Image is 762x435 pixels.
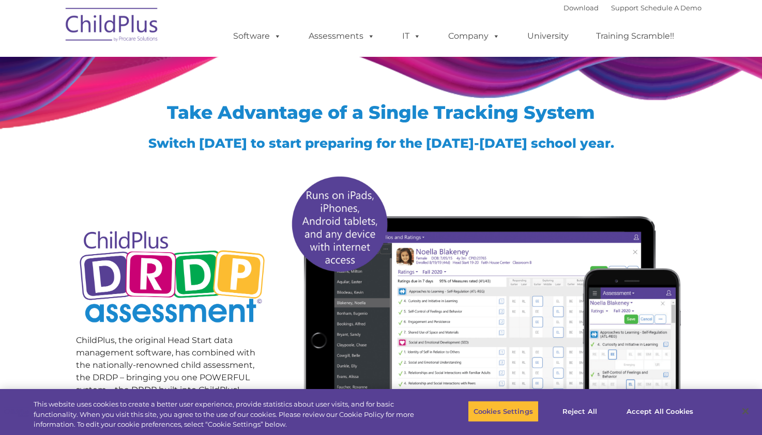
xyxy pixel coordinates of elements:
[547,400,612,422] button: Reject All
[298,26,385,46] a: Assessments
[586,26,684,46] a: Training Scramble!!
[148,135,614,151] span: Switch [DATE] to start preparing for the [DATE]-[DATE] school year.
[167,101,595,123] span: Take Advantage of a Single Tracking System
[392,26,431,46] a: IT
[734,400,757,423] button: Close
[438,26,510,46] a: Company
[563,4,702,12] font: |
[34,399,419,430] div: This website uses cookies to create a better user experience, provide statistics about user visit...
[621,400,699,422] button: Accept All Cookies
[76,220,269,337] img: Copyright - DRDP Logo
[76,335,255,395] span: ChildPlus, the original Head Start data management software, has combined with the nationally-ren...
[611,4,638,12] a: Support
[223,26,292,46] a: Software
[468,400,539,422] button: Cookies Settings
[60,1,164,52] img: ChildPlus by Procare Solutions
[517,26,579,46] a: University
[641,4,702,12] a: Schedule A Demo
[563,4,599,12] a: Download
